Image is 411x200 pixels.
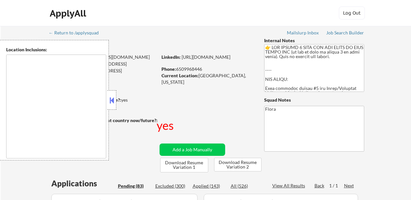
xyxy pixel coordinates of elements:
div: Pending (83) [118,183,150,189]
div: All (526) [231,183,263,189]
strong: LinkedIn: [161,54,181,60]
div: Applied (143) [193,183,225,189]
strong: Phone: [161,66,176,72]
div: Next [344,182,354,189]
div: Excluded (300) [155,183,188,189]
div: 6509968446 [161,66,253,72]
div: View All Results [272,182,307,189]
div: yes [157,117,175,133]
button: Download Resume Variation 2 [214,158,262,171]
button: Add a Job Manually [160,144,225,156]
strong: Current Location: [161,73,199,78]
div: ApplyAll [50,8,88,19]
a: ← Return to /applysquad [49,30,105,37]
div: Internal Notes [264,37,364,44]
button: Log Out [339,6,365,19]
div: 1 / 1 [329,182,344,189]
div: Squad Notes [264,97,364,103]
div: [GEOGRAPHIC_DATA], [US_STATE] [161,72,253,85]
button: Download Resume Variation 1 [160,158,208,172]
a: [URL][DOMAIN_NAME] [182,54,230,60]
div: Back [315,182,325,189]
div: ← Return to /applysquad [49,31,105,35]
div: Location Inclusions: [6,46,106,53]
div: Job Search Builder [326,31,364,35]
a: Mailslurp Inbox [287,30,319,37]
div: Applications [51,180,116,187]
a: Job Search Builder [326,30,364,37]
div: Mailslurp Inbox [287,31,319,35]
